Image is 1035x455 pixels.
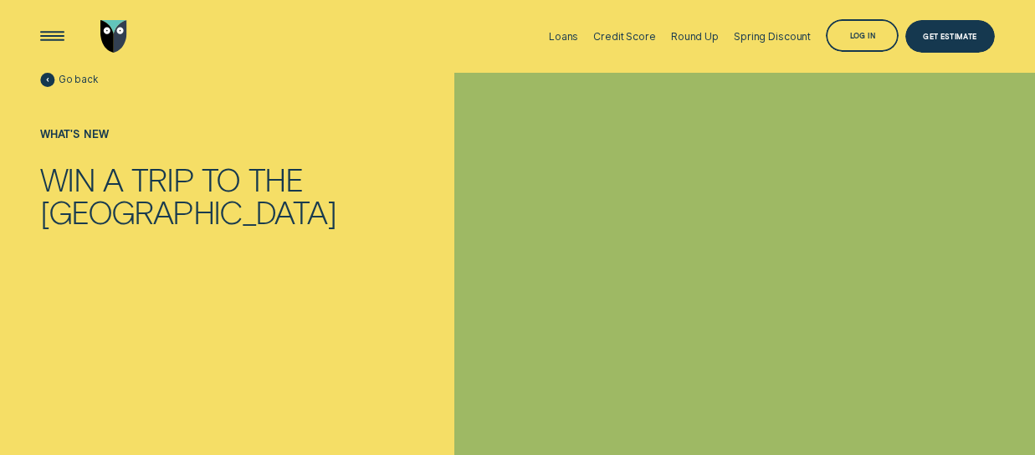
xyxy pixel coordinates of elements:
[826,19,899,52] button: Log in
[671,30,719,43] div: Round Up
[202,162,240,195] div: to
[40,162,95,195] div: Win
[249,162,303,195] div: the
[40,128,336,141] div: What's new
[59,74,98,85] span: Go back
[593,30,656,43] div: Credit Score
[734,30,811,43] div: Spring Discount
[40,195,336,227] div: [GEOGRAPHIC_DATA]
[905,20,996,53] a: Get Estimate
[40,73,98,87] a: Go back
[131,162,194,195] div: trip
[549,30,578,43] div: Loans
[100,20,128,53] img: Wisr
[40,162,336,227] h1: Win a trip to the Maldives
[103,162,123,195] div: a
[36,20,69,53] button: Open Menu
